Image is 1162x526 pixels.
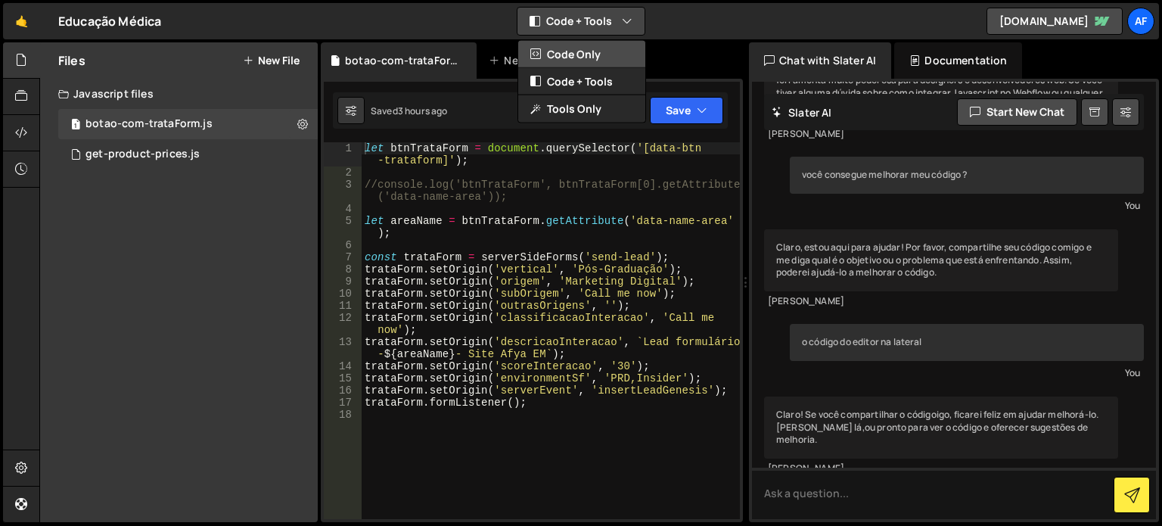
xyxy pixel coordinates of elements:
[794,198,1140,213] div: You
[324,300,362,312] div: 11
[58,109,318,139] div: 17033/48522.js
[518,95,645,123] button: Tools Only
[324,336,362,360] div: 13
[324,360,362,372] div: 14
[324,409,362,421] div: 18
[324,179,362,203] div: 3
[324,312,362,336] div: 12
[40,79,318,109] div: Javascript files
[324,215,362,239] div: 5
[324,142,362,167] div: 1
[518,68,645,95] button: Code + Tools
[371,104,448,117] div: Saved
[324,384,362,397] div: 16
[85,117,213,131] div: botao-com-trataForm.js
[324,251,362,263] div: 7
[764,229,1118,291] div: Claro, estou aqui para ajudar! Por favor, compartilhe seu código comigo e me diga qual é o objeti...
[324,275,362,288] div: 9
[768,462,1114,475] div: [PERSON_NAME]
[345,53,458,68] div: botao-com-trataForm.js
[790,324,1144,361] div: o código do editor na lateral
[324,288,362,300] div: 10
[58,52,85,69] h2: Files
[768,295,1114,308] div: [PERSON_NAME]
[324,372,362,384] div: 15
[85,148,200,161] div: get-product-prices.js
[772,105,832,120] h2: Slater AI
[517,8,645,35] button: Code + Tools
[58,139,318,170] div: 17033/46817.js
[324,239,362,251] div: 6
[794,365,1140,381] div: You
[764,397,1118,459] div: Claro! Se você compartilhar o códigoigo, ficarei feliz em ajudar melhorá-lo.[PERSON_NAME] lá,ou p...
[243,54,300,67] button: New File
[324,397,362,409] div: 17
[3,3,40,39] a: 🤙
[71,120,80,132] span: 1
[986,8,1123,35] a: [DOMAIN_NAME]
[749,42,891,79] div: Chat with Slater AI
[518,41,645,68] button: Code Only
[957,98,1077,126] button: Start new chat
[1127,8,1154,35] a: Af
[324,203,362,215] div: 4
[58,12,161,30] div: Educação Médica
[650,97,723,124] button: Save
[790,157,1144,194] div: você consegue melhorar meu código ?
[324,263,362,275] div: 8
[768,128,1114,141] div: [PERSON_NAME]
[894,42,1022,79] div: Documentation
[489,53,552,68] div: New File
[324,167,362,179] div: 2
[398,104,448,117] div: 3 hours ago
